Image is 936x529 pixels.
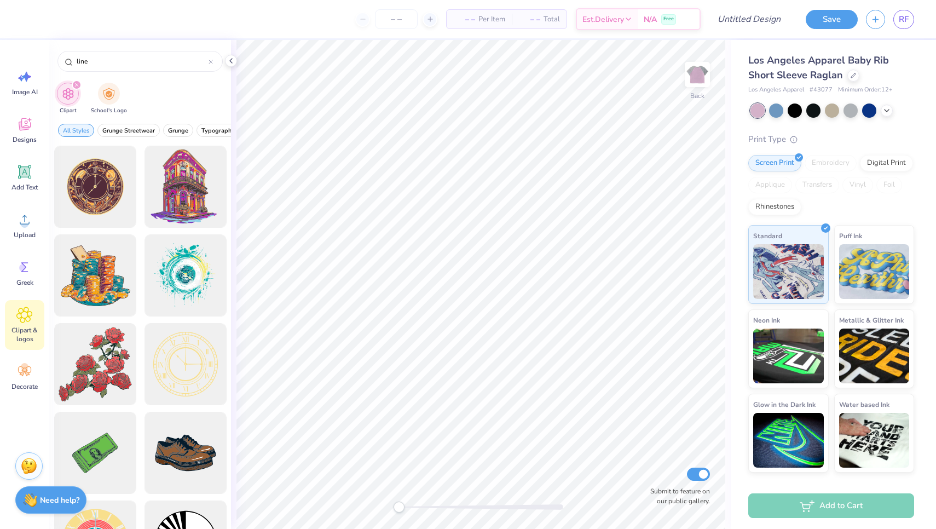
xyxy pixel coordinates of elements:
[518,14,540,25] span: – –
[753,413,824,468] img: Glow in the Dark Ink
[805,155,857,171] div: Embroidery
[103,88,115,100] img: School's Logo Image
[7,326,43,343] span: Clipart & logos
[753,329,824,383] img: Neon Ink
[839,230,862,242] span: Puff Ink
[753,230,782,242] span: Standard
[12,88,38,96] span: Image AI
[748,199,801,215] div: Rhinestones
[690,91,704,101] div: Back
[11,183,38,192] span: Add Text
[748,177,792,193] div: Applique
[60,107,77,115] span: Clipart
[839,314,904,326] span: Metallic & Glitter Ink
[97,124,160,137] button: filter button
[453,14,475,25] span: – –
[14,231,36,239] span: Upload
[860,155,913,171] div: Digital Print
[394,502,405,513] div: Accessibility label
[197,124,240,137] button: filter button
[163,124,193,137] button: filter button
[753,314,780,326] span: Neon Ink
[810,85,833,95] span: # 43077
[57,83,79,115] div: filter for Clipart
[375,9,418,29] input: – –
[663,15,674,23] span: Free
[839,413,910,468] img: Water based Ink
[839,244,910,299] img: Puff Ink
[838,85,893,95] span: Minimum Order: 12 +
[62,88,74,100] img: Clipart Image
[748,133,914,146] div: Print Type
[748,155,801,171] div: Screen Print
[57,83,79,115] button: filter button
[40,495,79,505] strong: Need help?
[11,382,38,391] span: Decorate
[76,56,209,67] input: Try "Stars"
[795,177,839,193] div: Transfers
[753,399,816,410] span: Glow in the Dark Ink
[91,83,127,115] button: filter button
[893,10,914,29] a: RF
[748,54,889,82] span: Los Angeles Apparel Baby Rib Short Sleeve Raglan
[686,64,708,85] img: Back
[839,399,889,410] span: Water based Ink
[582,14,624,25] span: Est. Delivery
[201,127,235,135] span: Typography
[16,278,33,287] span: Greek
[644,486,710,506] label: Submit to feature on our public gallery.
[58,124,94,137] button: filter button
[13,135,37,144] span: Designs
[709,8,789,30] input: Untitled Design
[644,14,657,25] span: N/A
[899,13,909,26] span: RF
[544,14,560,25] span: Total
[63,127,89,135] span: All Styles
[748,85,804,95] span: Los Angeles Apparel
[876,177,902,193] div: Foil
[839,329,910,383] img: Metallic & Glitter Ink
[478,14,505,25] span: Per Item
[102,127,155,135] span: Grunge Streetwear
[842,177,873,193] div: Vinyl
[168,127,188,135] span: Grunge
[753,244,824,299] img: Standard
[91,83,127,115] div: filter for School's Logo
[806,10,858,29] button: Save
[91,107,127,115] span: School's Logo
